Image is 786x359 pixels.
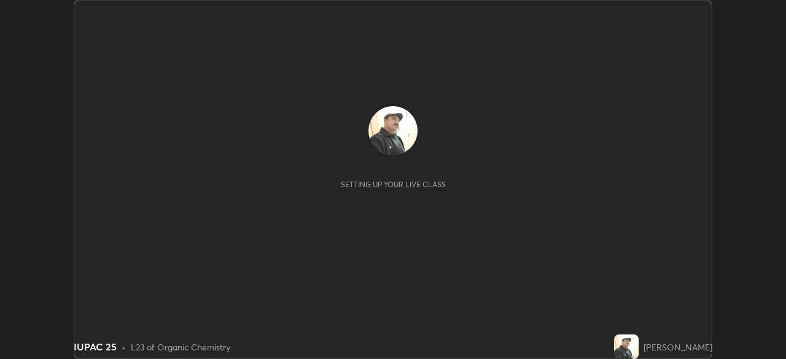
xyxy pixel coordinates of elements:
[131,341,230,353] div: L23 of Organic Chemistry
[122,341,126,353] div: •
[74,339,117,354] div: IUPAC 25
[614,334,639,359] img: 8789f57d21a94de8b089b2eaa565dc50.jpg
[341,180,446,189] div: Setting up your live class
[368,106,418,155] img: 8789f57d21a94de8b089b2eaa565dc50.jpg
[644,341,712,353] div: [PERSON_NAME]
